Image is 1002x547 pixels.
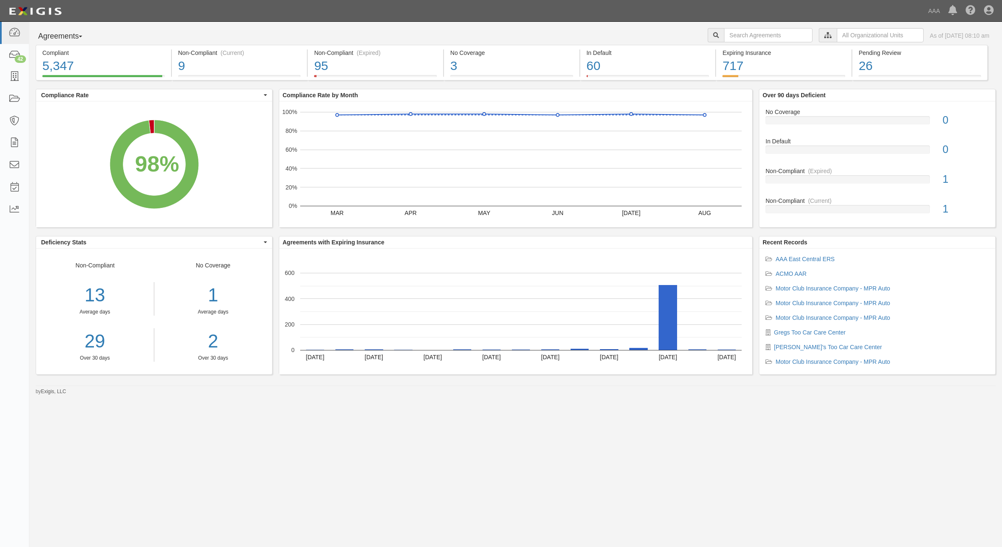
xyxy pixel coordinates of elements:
[450,49,573,57] div: No Coverage
[936,172,995,187] div: 1
[759,197,995,205] div: Non-Compliant
[36,101,272,227] svg: A chart.
[308,75,443,82] a: Non-Compliant(Expired)95
[541,354,560,360] text: [DATE]
[285,270,295,276] text: 600
[763,92,825,99] b: Over 90 days Deficient
[759,108,995,116] div: No Coverage
[283,92,358,99] b: Compliance Rate by Month
[286,146,297,153] text: 60%
[837,28,924,42] input: All Organizational Units
[154,261,273,362] div: No Coverage
[936,202,995,217] div: 1
[36,328,154,355] a: 29
[36,282,154,308] div: 13
[36,75,171,82] a: Compliant5,347
[41,91,262,99] span: Compliance Rate
[36,261,154,362] div: Non-Compliant
[279,101,752,227] svg: A chart.
[600,354,618,360] text: [DATE]
[587,49,709,57] div: In Default
[286,127,297,134] text: 80%
[365,354,383,360] text: [DATE]
[289,202,297,209] text: 0%
[286,165,297,172] text: 40%
[331,210,344,216] text: MAR
[766,137,989,167] a: In Default0
[774,329,846,336] a: Gregs Too Car Care Center
[314,49,437,57] div: Non-Compliant (Expired)
[776,314,890,321] a: Motor Club Insurance Company - MPR Auto
[766,167,989,197] a: Non-Compliant(Expired)1
[423,354,442,360] text: [DATE]
[580,75,716,82] a: In Default60
[587,57,709,75] div: 60
[924,3,944,19] a: AAA
[42,49,165,57] div: Compliant
[6,4,64,19] img: logo-5460c22ac91f19d4615b14bd174203de0afe785f0fc80cf4dbbc73dc1793850b.png
[291,347,295,353] text: 0
[966,6,976,16] i: Help Center - Complianz
[41,389,66,394] a: Exigis, LLC
[161,328,266,355] a: 2
[859,49,981,57] div: Pending Review
[776,256,835,262] a: AAA East Central ERS
[930,31,989,40] div: As of [DATE] 08:10 am
[221,49,244,57] div: (Current)
[776,358,890,365] a: Motor Club Insurance Company - MPR Auto
[36,388,66,395] small: by
[279,249,752,374] svg: A chart.
[622,210,640,216] text: [DATE]
[776,270,807,277] a: ACMO AAR
[172,75,307,82] a: Non-Compliant(Current)9
[306,354,324,360] text: [DATE]
[808,197,831,205] div: (Current)
[763,239,807,246] b: Recent Records
[716,75,851,82] a: Expiring Insurance717
[36,89,272,101] button: Compliance Rate
[314,57,437,75] div: 95
[36,355,154,362] div: Over 30 days
[766,197,989,220] a: Non-Compliant(Current)1
[36,236,272,248] button: Deficiency Stats
[41,238,262,246] span: Deficiency Stats
[659,354,677,360] text: [DATE]
[357,49,381,57] div: (Expired)
[852,75,988,82] a: Pending Review26
[759,167,995,175] div: Non-Compliant
[936,142,995,157] div: 0
[282,109,297,115] text: 100%
[283,239,384,246] b: Agreements with Expiring Insurance
[722,57,845,75] div: 717
[444,75,579,82] a: No Coverage3
[450,57,573,75] div: 3
[178,57,301,75] div: 9
[36,28,99,45] button: Agreements
[178,49,301,57] div: Non-Compliant (Current)
[724,28,813,42] input: Search Agreements
[776,285,890,292] a: Motor Club Insurance Company - MPR Auto
[722,49,845,57] div: Expiring Insurance
[766,108,989,137] a: No Coverage0
[759,137,995,145] div: In Default
[161,308,266,316] div: Average days
[161,282,266,308] div: 1
[285,295,295,302] text: 400
[42,57,165,75] div: 5,347
[286,184,297,190] text: 20%
[405,210,417,216] text: APR
[859,57,981,75] div: 26
[161,355,266,362] div: Over 30 days
[285,321,295,328] text: 200
[15,55,26,63] div: 42
[776,300,890,306] a: Motor Club Insurance Company - MPR Auto
[774,344,882,350] a: [PERSON_NAME]'s Too Car Care Center
[478,210,491,216] text: MAY
[482,354,501,360] text: [DATE]
[808,167,832,175] div: (Expired)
